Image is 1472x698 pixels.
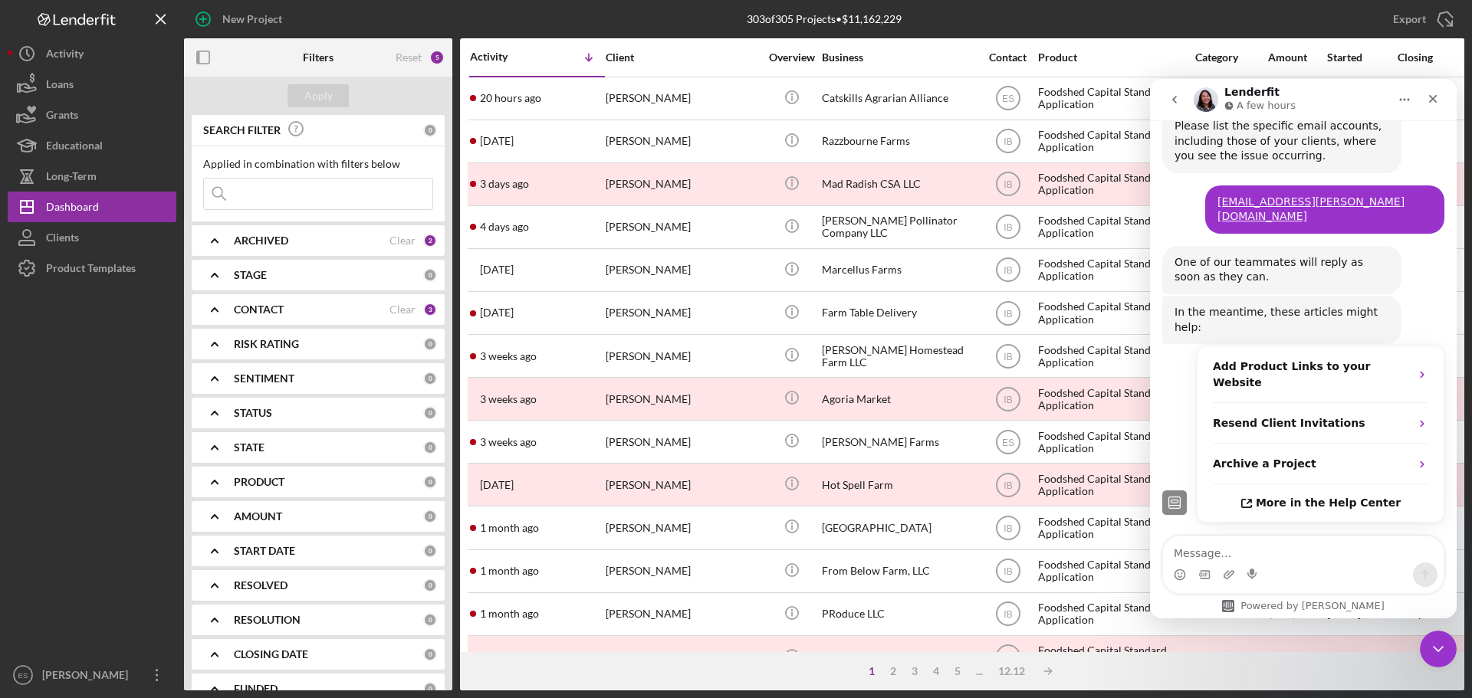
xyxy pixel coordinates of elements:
[423,234,437,247] div: 2
[606,164,759,205] div: [PERSON_NAME]
[1268,637,1326,677] div: $90,000
[606,507,759,548] div: [PERSON_NAME]
[46,161,97,195] div: Long-Term
[234,338,299,350] b: RISK RATING
[1195,78,1267,119] div: Loan
[822,293,975,333] div: Farm Table Delivery
[8,222,176,253] button: Clients
[480,221,529,233] time: 2025-08-25 15:51
[822,121,975,162] div: Razzbourne Farms
[423,441,437,454] div: 0
[606,293,759,333] div: [PERSON_NAME]
[968,665,991,677] div: ...
[822,378,975,419] div: Agoria Market
[1004,179,1012,190] text: IB
[606,207,759,247] div: [PERSON_NAME]
[822,507,975,548] div: [GEOGRAPHIC_DATA]
[8,130,176,161] button: Educational
[763,51,820,64] div: Overview
[480,479,514,491] time: 2025-07-31 00:09
[1393,4,1426,34] div: Export
[389,303,416,316] div: Clear
[8,192,176,222] button: Dashboard
[423,544,437,558] div: 0
[861,665,882,677] div: 1
[1038,507,1191,548] div: Foodshed Capital Standard Application
[8,161,176,192] button: Long-Term
[480,522,539,534] time: 2025-07-29 12:52
[1378,4,1464,34] button: Export
[822,336,975,376] div: [PERSON_NAME] Homestead Farm LLC
[1038,336,1191,376] div: Foodshed Capital Standard Application
[1038,78,1191,119] div: Foodshed Capital Standard Application
[1004,566,1012,577] text: IB
[480,92,541,104] time: 2025-08-28 19:43
[1038,293,1191,333] div: Foodshed Capital Standard Application
[822,78,975,119] div: Catskills Agrarian Alliance
[606,250,759,290] div: [PERSON_NAME]
[1268,78,1326,119] div: $200,000
[38,660,138,694] div: [PERSON_NAME]
[882,665,904,677] div: 2
[1004,351,1012,362] text: IB
[822,464,975,505] div: Hot Spell Farm
[1038,594,1191,634] div: Foodshed Capital Standard Application
[480,350,537,362] time: 2025-08-07 17:51
[606,378,759,419] div: [PERSON_NAME]
[1038,121,1191,162] div: Foodshed Capital Standard Application
[606,78,759,119] div: [PERSON_NAME]
[423,406,437,420] div: 0
[396,51,422,64] div: Reset
[606,51,759,64] div: Client
[606,121,759,162] div: [PERSON_NAME]
[606,421,759,462] div: [PERSON_NAME]
[8,38,176,69] button: Activity
[1195,637,1267,677] div: Loan
[423,372,437,385] div: 0
[747,13,902,25] div: 303 of 305 Projects • $11,162,229
[8,69,176,100] a: Loans
[1004,609,1012,620] text: IB
[1038,378,1191,419] div: Foodshed Capital Standard Application
[46,69,74,103] div: Loans
[606,637,759,677] div: [DEMOGRAPHIC_DATA] La Bar
[822,421,975,462] div: [PERSON_NAME] Farms
[1004,480,1012,490] text: IB
[303,51,333,64] b: Filters
[46,100,78,134] div: Grants
[1038,250,1191,290] div: Foodshed Capital Standard Application
[46,192,99,226] div: Dashboard
[1038,464,1191,505] div: Foodshed Capital Standard Application
[480,135,514,147] time: 2025-08-28 13:15
[234,683,278,695] b: FUNDED
[1038,637,1191,677] div: Foodshed Capital Standard Application
[822,207,975,247] div: [PERSON_NAME] Pollinator Company LLC
[8,100,176,130] a: Grants
[979,51,1037,64] div: Contact
[234,441,264,454] b: STATE
[822,250,975,290] div: Marcellus Farms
